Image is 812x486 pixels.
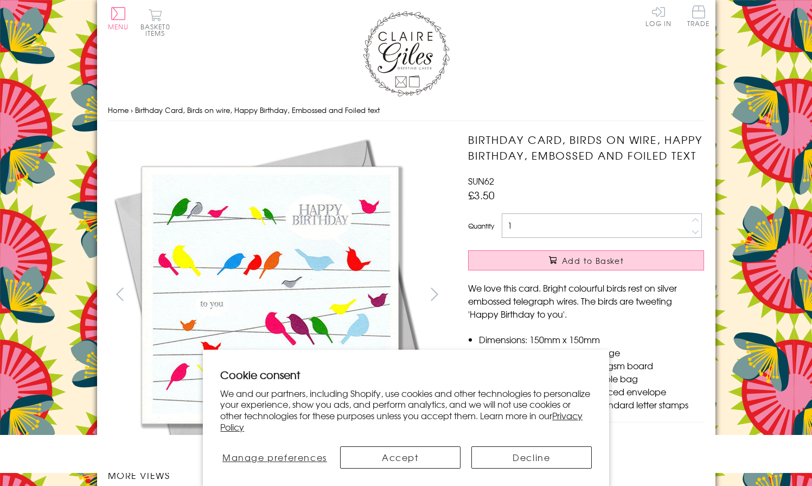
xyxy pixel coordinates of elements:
[687,5,710,29] a: Trade
[108,105,129,115] a: Home
[220,388,592,433] p: We and our partners, including Shopify, use cookies and other technologies to personalize your ex...
[468,221,494,231] label: Quantity
[140,9,170,36] button: Basket0 items
[131,105,133,115] span: ›
[108,282,132,306] button: prev
[220,409,583,433] a: Privacy Policy
[108,469,447,482] h3: More views
[220,367,592,382] h2: Cookie consent
[562,255,624,266] span: Add to Basket
[645,5,672,27] a: Log In
[135,105,380,115] span: Birthday Card, Birds on wire, Happy Birthday, Embossed and Foiled text
[687,5,710,27] span: Trade
[222,451,327,464] span: Manage preferences
[363,11,450,97] img: Claire Giles Greetings Cards
[145,22,170,38] span: 0 items
[468,250,704,270] button: Add to Basket
[479,346,704,359] li: Blank inside for your own message
[468,187,495,203] span: £3.50
[468,132,704,163] h1: Birthday Card, Birds on wire, Happy Birthday, Embossed and Foiled text
[468,281,704,320] p: We love this card. Bright colourful birds rest on silver embossed telegraph wires. The birds are ...
[422,282,446,306] button: next
[479,333,704,346] li: Dimensions: 150mm x 150mm
[108,99,705,122] nav: breadcrumbs
[220,446,329,469] button: Manage preferences
[340,446,461,469] button: Accept
[108,22,129,31] span: Menu
[108,7,129,30] button: Menu
[108,132,433,458] img: Birthday Card, Birds on wire, Happy Birthday, Embossed and Foiled text
[468,174,494,187] span: SUN62
[471,446,592,469] button: Decline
